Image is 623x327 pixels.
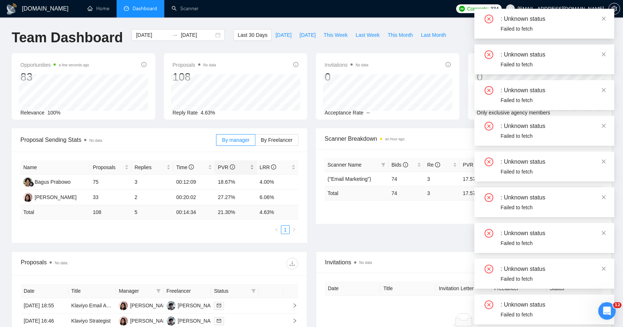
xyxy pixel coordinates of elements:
[47,110,60,116] span: 100%
[367,110,370,116] span: --
[325,186,388,200] td: Total
[501,86,606,95] div: : Unknown status
[608,6,620,12] a: setting
[214,287,248,295] span: Status
[356,31,380,39] span: Last Week
[501,96,606,104] div: Failed to fetch
[173,110,198,116] span: Reply Rate
[391,162,408,168] span: Bids
[90,190,132,205] td: 33
[485,265,493,273] span: close-circle
[119,318,172,323] a: KL[PERSON_NAME]
[257,175,299,190] td: 4.00%
[20,160,90,175] th: Name
[59,63,89,67] time: a few seconds ago
[380,159,387,170] span: filter
[501,168,606,176] div: Failed to fetch
[501,265,606,273] div: : Unknown status
[68,298,116,314] td: Klaviyo Email Account Manager – Email Strategist for High-Growth Ecom Agency
[90,160,132,175] th: Proposals
[155,285,162,296] span: filter
[164,284,211,298] th: Freelancer
[424,186,460,200] td: 3
[217,303,221,308] span: mail
[119,287,153,295] span: Manager
[501,300,606,309] div: : Unknown status
[124,6,129,11] span: dashboard
[172,32,178,38] span: swap-right
[328,162,361,168] span: Scanner Name
[352,29,384,41] button: Last Week
[601,123,606,128] span: close
[385,137,404,141] time: an hour ago
[485,157,493,166] span: close-circle
[172,32,178,38] span: to
[325,110,364,116] span: Acceptance Rate
[35,193,77,201] div: [PERSON_NAME]
[260,164,277,170] span: LRR
[6,3,17,15] img: logo
[71,303,255,308] a: Klaviyo Email Account Manager – Email Strategist for High-Growth Ecom Agency
[501,193,606,202] div: : Unknown status
[215,190,256,205] td: 27.27%
[178,301,220,310] div: [PERSON_NAME]
[272,225,281,234] button: left
[598,302,616,320] iframe: Intercom live chat
[20,70,89,84] div: 83
[293,62,298,67] span: info-circle
[325,61,368,69] span: Invitations
[467,5,489,13] span: Connects:
[325,134,603,143] span: Scanner Breakdown
[173,70,216,84] div: 108
[238,31,267,39] span: Last 30 Days
[501,239,606,247] div: Failed to fetch
[156,289,161,293] span: filter
[601,16,606,21] span: close
[601,302,606,307] span: close
[119,301,128,310] img: KL
[12,29,123,46] h1: Team Dashboard
[324,31,348,39] span: This Week
[230,164,235,170] span: info-circle
[501,122,606,131] div: : Unknown status
[130,301,172,310] div: [PERSON_NAME]
[286,303,297,308] span: right
[286,258,298,269] button: download
[325,281,380,296] th: Date
[501,157,606,166] div: : Unknown status
[485,50,493,59] span: close-circle
[218,164,235,170] span: PVR
[292,227,296,232] span: right
[299,31,316,39] span: [DATE]
[132,190,173,205] td: 2
[173,175,215,190] td: 00:12:09
[166,301,176,310] img: VJ
[417,29,450,41] button: Last Month
[173,205,215,219] td: 00:14:34
[463,162,480,168] span: PVR
[136,31,169,39] input: Start date
[380,281,436,296] th: Title
[388,172,424,186] td: 74
[508,6,513,11] span: user
[501,275,606,283] div: Failed to fetch
[381,163,385,167] span: filter
[275,31,291,39] span: [DATE]
[359,261,372,265] span: No data
[166,318,220,323] a: VJ[PERSON_NAME]
[485,15,493,23] span: close-circle
[485,122,493,131] span: close-circle
[501,61,606,69] div: Failed to fetch
[261,137,293,143] span: By Freelancer
[501,50,606,59] div: : Unknown status
[295,29,320,41] button: [DATE]
[250,285,257,296] span: filter
[460,186,495,200] td: 17.57 %
[141,62,146,67] span: info-circle
[328,176,371,182] a: ("Email Marketing")
[325,70,368,84] div: 0
[21,284,68,298] th: Date
[286,318,297,323] span: right
[601,266,606,271] span: close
